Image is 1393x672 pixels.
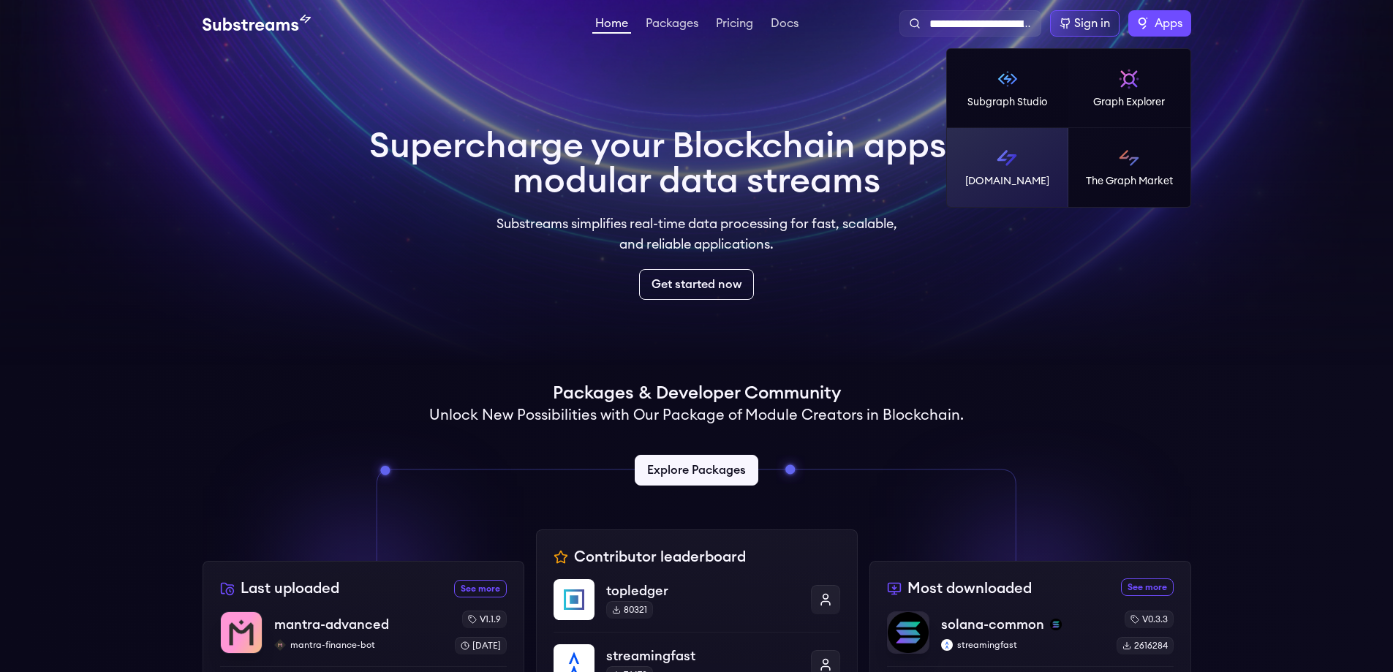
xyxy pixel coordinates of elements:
a: Docs [768,18,801,32]
a: Pricing [713,18,756,32]
img: Subgraph Studio logo [996,67,1019,91]
h2: Unlock New Possibilities with Our Package of Module Creators in Blockchain. [429,405,964,426]
a: mantra-advancedmantra-advancedmantra-finance-botmantra-finance-botv1.1.9[DATE] [220,611,507,666]
p: [DOMAIN_NAME] [965,174,1049,189]
a: See more recently uploaded packages [454,580,507,597]
a: Explore Packages [635,455,758,486]
div: [DATE] [455,637,507,654]
p: The Graph Market [1086,174,1173,189]
img: Substreams logo [995,146,1019,170]
a: solana-commonsolana-commonsolanastreamingfaststreamingfastv0.3.32616284 [887,611,1174,666]
h1: Supercharge your Blockchain apps with modular data streams [369,129,1024,199]
a: Get started now [639,269,754,300]
p: mantra-finance-bot [274,639,443,651]
img: solana [1050,619,1062,630]
div: 80321 [606,601,653,619]
a: Graph Explorer [1068,49,1190,128]
a: topledgertopledger80321 [554,579,840,632]
p: topledger [606,581,799,601]
a: Subgraph Studio [947,49,1069,128]
img: streamingfast [941,639,953,651]
a: Packages [643,18,701,32]
img: Substream's logo [203,15,311,32]
span: Apps [1155,15,1182,32]
p: Graph Explorer [1093,95,1165,110]
div: v0.3.3 [1125,611,1174,628]
img: mantra-finance-bot [274,639,286,651]
p: Substreams simplifies real-time data processing for fast, scalable, and reliable applications. [486,214,907,254]
img: The Graph Market logo [1117,146,1141,170]
img: Graph Explorer logo [1117,67,1141,91]
a: The Graph Market [1068,128,1190,207]
p: mantra-advanced [274,614,389,635]
img: solana-common [888,612,929,653]
h1: Packages & Developer Community [553,382,841,405]
img: The Graph logo [1137,18,1149,29]
div: Sign in [1074,15,1110,32]
img: topledger [554,579,594,620]
div: 2616284 [1117,637,1174,654]
img: mantra-advanced [221,612,262,653]
a: Home [592,18,631,34]
div: v1.1.9 [462,611,507,628]
p: solana-common [941,614,1044,635]
a: Sign in [1050,10,1120,37]
p: streamingfast [606,646,799,666]
a: See more most downloaded packages [1121,578,1174,596]
p: streamingfast [941,639,1105,651]
a: [DOMAIN_NAME] [947,128,1069,207]
p: Subgraph Studio [967,95,1047,110]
